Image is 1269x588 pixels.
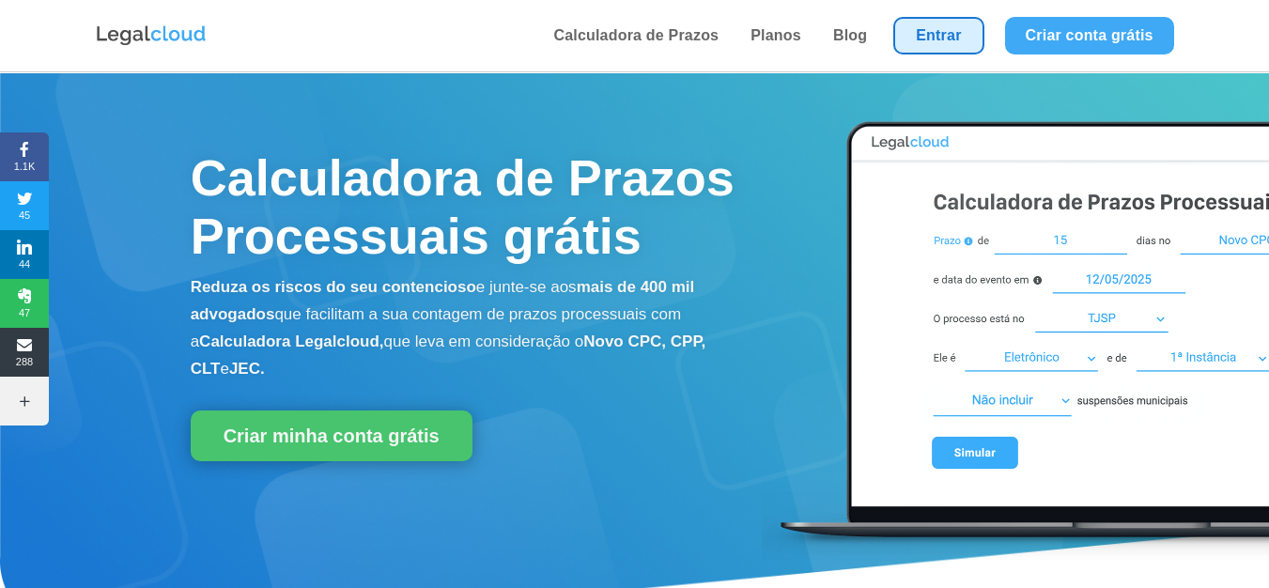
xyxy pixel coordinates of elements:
[1005,17,1174,54] a: Criar conta grátis
[229,360,265,378] b: JEC.
[191,149,735,264] span: Calculadora de Prazos Processuais grátis
[893,17,983,54] a: Entrar
[191,410,472,461] a: Criar minha conta grátis
[191,278,476,296] b: Reduza os riscos do seu contencioso
[191,274,762,382] p: e junte-se aos que facilitam a sua contagem de prazos processuais com a que leva em consideração o e
[191,278,695,323] b: mais de 400 mil advogados
[95,23,208,48] img: Logo da Legalcloud
[199,333,384,350] b: Calculadora Legalcloud,
[191,333,706,378] b: Novo CPC, CPP, CLT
